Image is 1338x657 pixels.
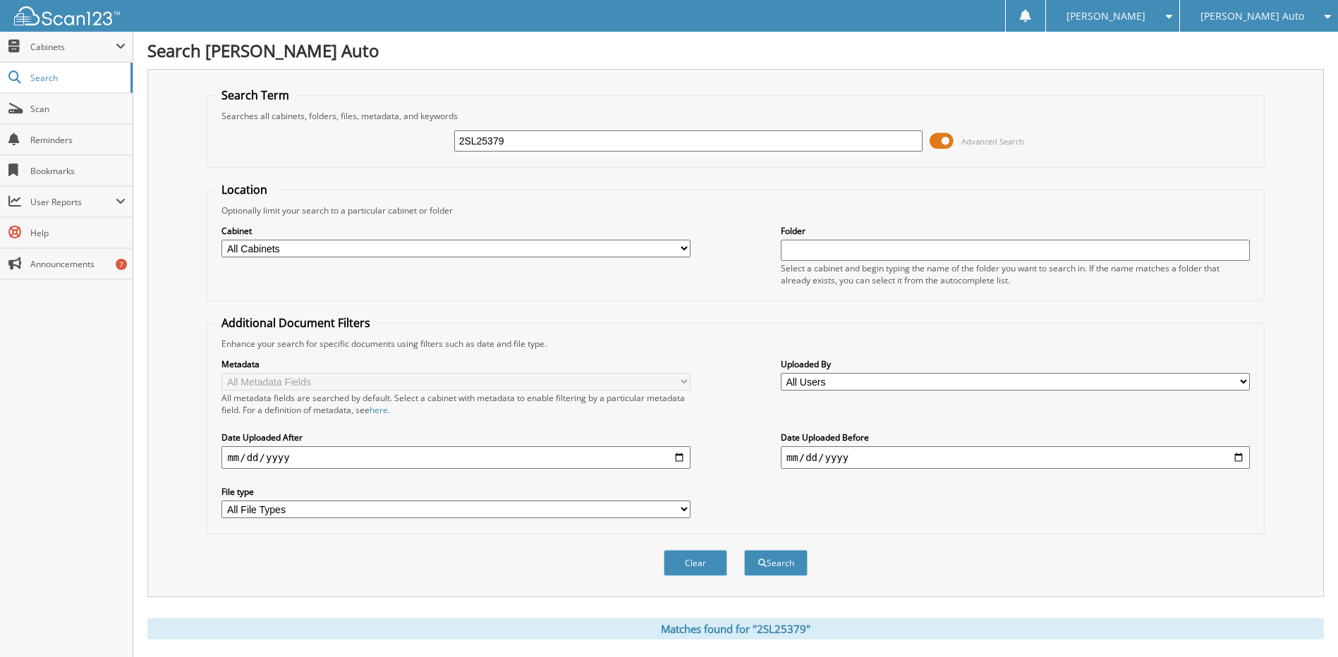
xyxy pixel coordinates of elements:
[214,182,274,197] legend: Location
[961,136,1024,147] span: Advanced Search
[370,404,388,416] a: here
[781,431,1250,443] label: Date Uploaded Before
[221,431,691,443] label: Date Uploaded After
[221,225,691,237] label: Cabinet
[214,315,377,331] legend: Additional Document Filters
[30,72,123,84] span: Search
[781,358,1250,370] label: Uploaded By
[30,227,126,239] span: Help
[30,41,116,53] span: Cabinets
[781,446,1250,469] input: end
[221,392,691,416] div: All metadata fields are searched by default. Select a cabinet with metadata to enable filtering b...
[214,110,1256,122] div: Searches all cabinets, folders, files, metadata, and keywords
[30,196,116,208] span: User Reports
[30,258,126,270] span: Announcements
[221,486,691,498] label: File type
[147,39,1324,62] h1: Search [PERSON_NAME] Auto
[1267,589,1338,657] iframe: Chat Widget
[221,446,691,469] input: start
[214,204,1256,216] div: Optionally limit your search to a particular cabinet or folder
[30,103,126,115] span: Scan
[147,618,1324,639] div: Matches found for "2SL25379"
[1066,12,1145,20] span: [PERSON_NAME]
[14,6,120,25] img: scan123-logo-white.svg
[781,262,1250,286] div: Select a cabinet and begin typing the name of the folder you want to search in. If the name match...
[30,165,126,177] span: Bookmarks
[116,259,127,270] div: 7
[221,358,691,370] label: Metadata
[214,87,296,103] legend: Search Term
[214,338,1256,350] div: Enhance your search for specific documents using filters such as date and file type.
[1200,12,1304,20] span: [PERSON_NAME] Auto
[30,134,126,146] span: Reminders
[744,550,808,576] button: Search
[664,550,727,576] button: Clear
[781,225,1250,237] label: Folder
